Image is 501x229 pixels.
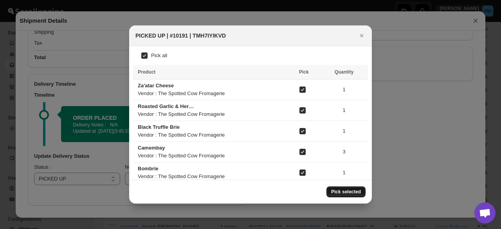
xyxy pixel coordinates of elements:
[138,103,195,110] div: Roasted Garlic & Herbs Cheese
[138,90,225,96] span: Vendor : The Spotted Cow Fromagerie
[325,127,363,135] span: 1
[138,153,225,159] span: Vendor : The Spotted Cow Fromagerie
[138,111,225,117] span: Vendor : The Spotted Cow Fromagerie
[138,69,155,75] span: Product
[356,30,367,41] button: Close
[325,106,363,114] span: 1
[138,82,195,90] div: Za'atar Cheese
[299,69,309,75] span: Pick
[138,144,195,152] div: Camembay
[325,86,363,94] span: 1
[335,69,354,75] span: Quantity
[138,173,225,179] span: Vendor : The Spotted Cow Fromagerie
[325,169,363,177] span: 1
[326,186,366,197] button: Pick selected
[474,202,496,224] a: Open chat
[151,52,167,58] span: Pick all
[138,123,195,131] div: Black Truffle Brie
[138,165,195,173] div: Bombrie
[331,189,361,195] span: Pick selected
[325,148,363,156] span: 3
[135,32,226,40] h2: PICKED UP | #10191 | TMH7IYIKVD
[138,132,225,138] span: Vendor : The Spotted Cow Fromagerie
